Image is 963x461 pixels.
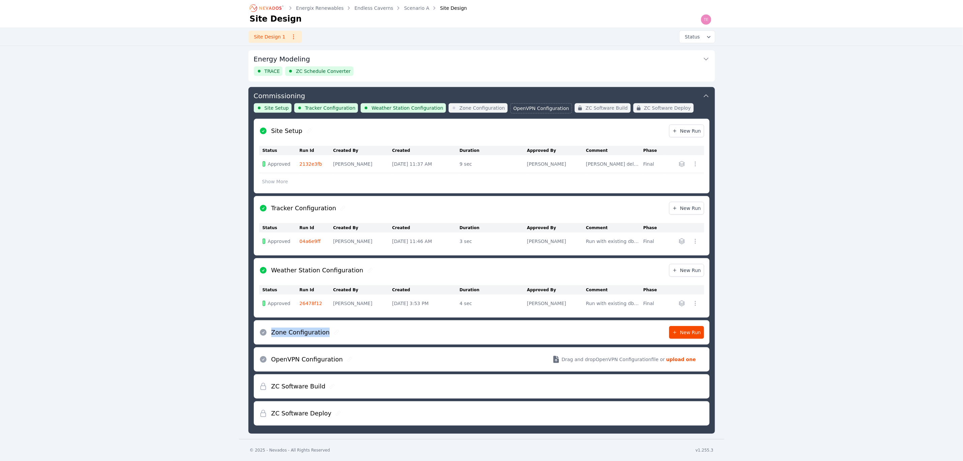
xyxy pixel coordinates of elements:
span: Status [682,33,700,40]
a: Site Design 1 [248,31,302,43]
div: Final [643,161,661,167]
h3: Energy Modeling [254,54,310,64]
span: ZC Software Deploy [644,105,691,111]
h2: ZC Software Deploy [271,409,332,418]
th: Created By [333,285,392,295]
span: Tracker Configuration [305,105,356,111]
span: Site Setup [265,105,289,111]
a: 26478f12 [300,301,322,306]
span: New Run [672,128,701,134]
button: Drag and dropOpenVPN Configurationfile or upload one [544,350,704,369]
div: 9 sec [460,161,524,167]
th: Phase [643,146,664,155]
th: Duration [460,285,527,295]
a: Scenario A [404,5,429,11]
nav: Breadcrumb [250,3,467,13]
th: Duration [460,223,527,233]
div: Final [643,300,661,307]
span: Zone Configuration [459,105,505,111]
th: Created By [333,146,392,155]
td: [PERSON_NAME] [333,155,392,173]
a: New Run [669,125,704,137]
button: Show More [259,175,291,188]
th: Created [392,146,460,155]
h2: ZC Software Build [271,382,326,391]
span: Approved [268,161,291,167]
span: Approved [268,300,291,307]
th: Approved By [527,223,586,233]
div: v1.255.3 [696,448,714,453]
td: [PERSON_NAME] [527,233,586,250]
span: ZC Schedule Converter [296,68,351,75]
td: [DATE] 11:37 AM [392,155,460,173]
a: 04a6e9ff [300,239,321,244]
h1: Site Design [250,13,302,24]
span: Drag and drop OpenVPN Configuration file or [562,356,665,363]
td: [PERSON_NAME] [527,295,586,312]
td: [PERSON_NAME] [333,295,392,312]
span: TRACE [265,68,280,75]
h2: Zone Configuration [271,328,330,337]
div: 4 sec [460,300,524,307]
th: Comment [586,146,643,155]
a: New Run [669,326,704,339]
span: New Run [672,267,701,274]
div: Energy ModelingTRACEZC Schedule Converter [248,50,715,82]
th: Phase [643,285,664,295]
a: New Run [669,202,704,215]
span: New Run [672,329,701,336]
div: © 2025 - Nevados - All Rights Reserved [250,448,330,453]
td: [PERSON_NAME] [333,233,392,250]
a: Endless Caverns [355,5,393,11]
th: Duration [460,146,527,155]
a: New Run [669,264,704,277]
th: Status [259,223,300,233]
span: Weather Station Configuration [371,105,443,111]
th: Approved By [527,285,586,295]
button: Commissioning [254,87,710,103]
div: Final [643,238,661,245]
h2: Tracker Configuration [271,204,336,213]
td: [DATE] 11:46 AM [392,233,460,250]
div: Run with existing db values [586,300,640,307]
h3: Commissioning [254,91,305,101]
th: Run Id [300,223,333,233]
button: Energy Modeling [254,50,710,66]
h2: OpenVPN Configuration [271,355,343,364]
th: Run Id [300,285,333,295]
img: Ted Elliott [701,14,712,25]
th: Comment [586,223,643,233]
strong: upload one [666,356,696,363]
th: Run Id [300,146,333,155]
th: Phase [643,223,664,233]
th: Status [259,146,300,155]
div: Site Design [431,5,467,11]
div: Run with existing db values [586,238,640,245]
th: Approved By [527,146,586,155]
span: OpenVPN Configuration [513,105,569,112]
h2: Site Setup [271,126,303,136]
div: [PERSON_NAME] deleted db data; re-run to have correct tracker IDs because this site has SREs [586,161,640,167]
td: [DATE] 3:53 PM [392,295,460,312]
th: Created By [333,223,392,233]
a: 2132e3fb [300,161,322,167]
span: New Run [672,205,701,212]
th: Comment [586,285,643,295]
div: CommissioningSite SetupTracker ConfigurationWeather Station ConfigurationZone ConfigurationOpenVP... [248,87,715,434]
span: Approved [268,238,291,245]
div: 3 sec [460,238,524,245]
h2: Weather Station Configuration [271,266,363,275]
button: Status [680,31,715,43]
th: Created [392,223,460,233]
td: [PERSON_NAME] [527,155,586,173]
th: Status [259,285,300,295]
a: Energix Renewables [296,5,344,11]
th: Created [392,285,460,295]
span: ZC Software Build [585,105,628,111]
